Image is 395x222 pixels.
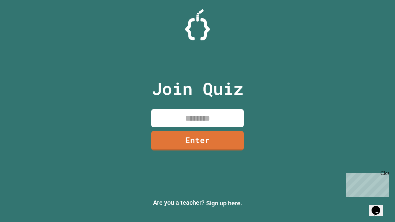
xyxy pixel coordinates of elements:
iframe: chat widget [344,171,389,197]
iframe: chat widget [369,197,389,216]
p: Join Quiz [152,76,243,101]
p: Are you a teacher? [5,198,390,208]
a: Sign up here. [206,199,242,207]
div: Chat with us now!Close [2,2,43,39]
a: Enter [151,131,244,150]
img: Logo.svg [185,9,210,40]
